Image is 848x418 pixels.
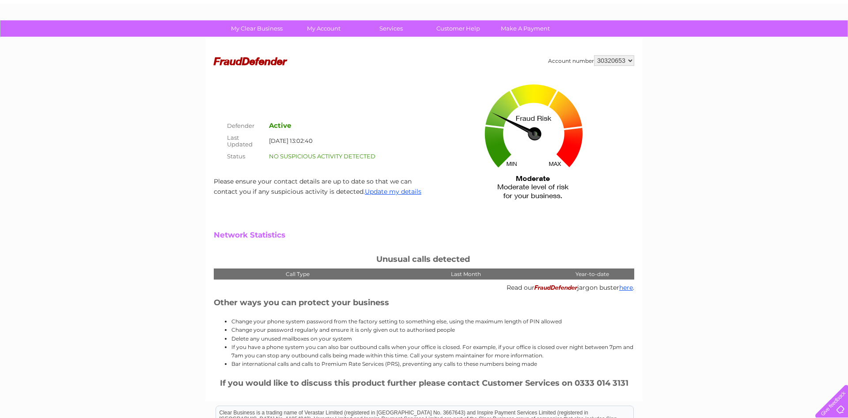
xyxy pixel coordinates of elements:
[214,296,634,312] h3: Other ways you can protect your business
[534,285,577,291] span: FraudDefender
[214,280,634,296] div: Read our jargon buster .
[267,150,378,162] td: NO SUSPICIOUS ACTIVITY DETECTED
[548,55,634,66] div: Account number
[619,284,633,291] a: here
[223,150,267,162] th: Status
[715,38,734,44] a: Energy
[223,132,267,150] th: Last Updated
[267,132,378,150] td: [DATE] 13:02:40
[382,268,550,280] th: Last Month
[681,4,742,15] a: 0333 014 3131
[771,38,784,44] a: Blog
[489,20,562,37] a: Make A Payment
[422,20,495,37] a: Customer Help
[231,343,634,360] li: If you have a phone system you can also bar outbound calls when your office is closed. For exampl...
[223,119,267,131] th: Defender
[365,188,421,196] a: Update my details
[214,176,424,196] p: Please ensure your contact details are up to date so that we can contact you if any suspicious ac...
[231,326,634,334] li: Change your password regularly and ensure it is only given out to authorised people
[220,20,293,37] a: My Clear Business
[231,317,634,326] li: Change your phone system password from the factory setting to something else, using the maximum l...
[355,20,428,37] a: Services
[267,119,378,131] td: Active
[214,231,634,244] h2: Network Statistics
[214,58,287,67] span: FraudDefender
[214,268,382,280] th: Call Type
[550,268,634,280] th: Year-to-date
[739,38,766,44] a: Telecoms
[288,20,360,37] a: My Account
[216,5,633,43] div: Clear Business is a trading name of Verastar Limited (registered in [GEOGRAPHIC_DATA] No. 3667643...
[789,38,811,44] a: Contact
[231,334,634,343] li: Delete any unused mailboxes on your system
[693,38,709,44] a: Water
[214,253,634,268] h3: Unusual calls detected
[30,23,75,50] img: logo.png
[214,377,636,392] h3: If you would like to discuss this product further please contact Customer Services on 0333 014 3131
[231,360,634,368] li: Bar international calls and calls to Premium Rate Services (PRS), preventing any calls to these n...
[819,38,840,44] a: Log out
